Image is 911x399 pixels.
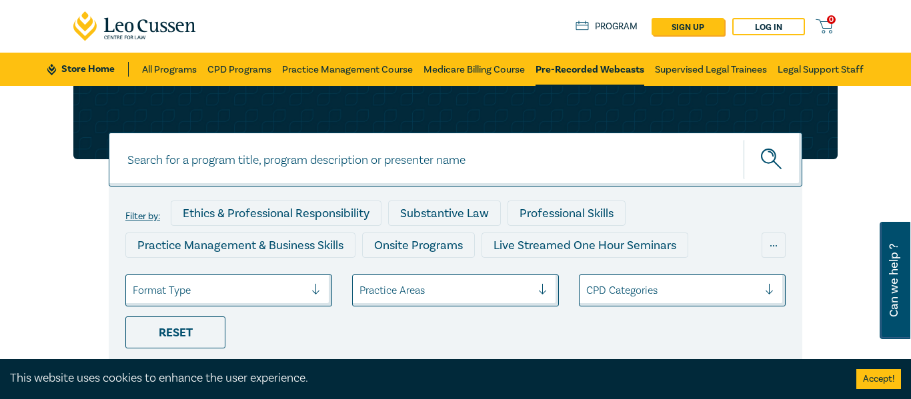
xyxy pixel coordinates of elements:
label: Filter by: [125,211,160,222]
div: Live Streamed Conferences and Intensives [125,264,377,290]
a: Program [576,19,638,34]
span: Can we help ? [888,230,900,331]
a: Legal Support Staff [778,53,864,86]
a: Supervised Legal Trainees [655,53,767,86]
a: Store Home [47,62,128,77]
input: Search for a program title, program description or presenter name [109,133,802,187]
div: This website uses cookies to enhance the user experience. [10,370,836,387]
div: Professional Skills [508,200,626,226]
input: select [586,283,589,298]
button: Accept cookies [856,369,901,389]
div: ... [762,232,786,258]
div: Live Streamed One Hour Seminars [482,232,688,258]
a: CPD Programs [207,53,271,86]
div: Substantive Law [388,200,501,226]
div: Live Streamed Practical Workshops [383,264,595,290]
a: Practice Management Course [282,53,413,86]
span: 0 [827,15,836,24]
a: All Programs [142,53,197,86]
a: Log in [732,18,805,35]
a: Medicare Billing Course [423,53,525,86]
div: Reset [125,316,225,348]
div: Onsite Programs [362,232,475,258]
div: Practice Management & Business Skills [125,232,355,258]
a: Pre-Recorded Webcasts [536,53,644,86]
input: select [133,283,135,298]
div: Ethics & Professional Responsibility [171,200,381,226]
input: select [359,283,362,298]
a: sign up [652,18,724,35]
